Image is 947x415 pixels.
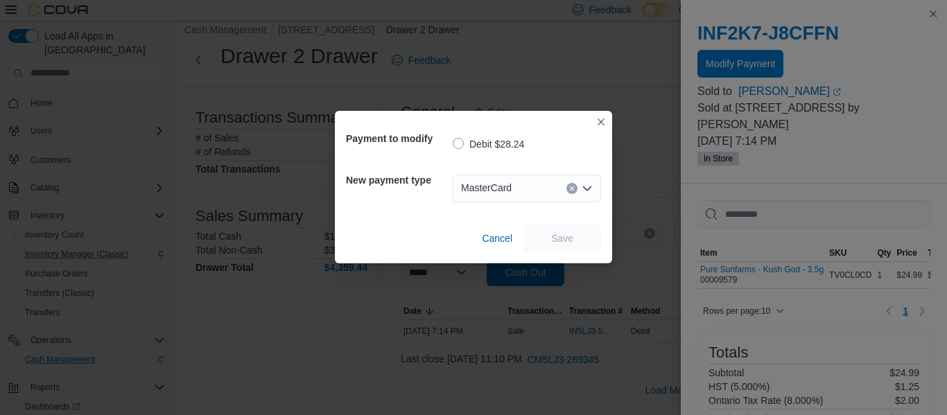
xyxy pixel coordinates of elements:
button: Open list of options [582,183,593,194]
span: Save [551,231,573,245]
h5: New payment type [346,166,450,194]
button: Cancel [476,224,518,252]
span: MasterCard [461,179,512,196]
h5: Payment to modify [346,125,450,152]
button: Save [523,224,601,252]
button: Closes this modal window [593,114,609,130]
input: Accessible screen reader label [517,180,519,197]
label: Debit $28.24 [453,136,524,152]
button: Clear input [566,183,577,194]
span: Cancel [482,231,512,245]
